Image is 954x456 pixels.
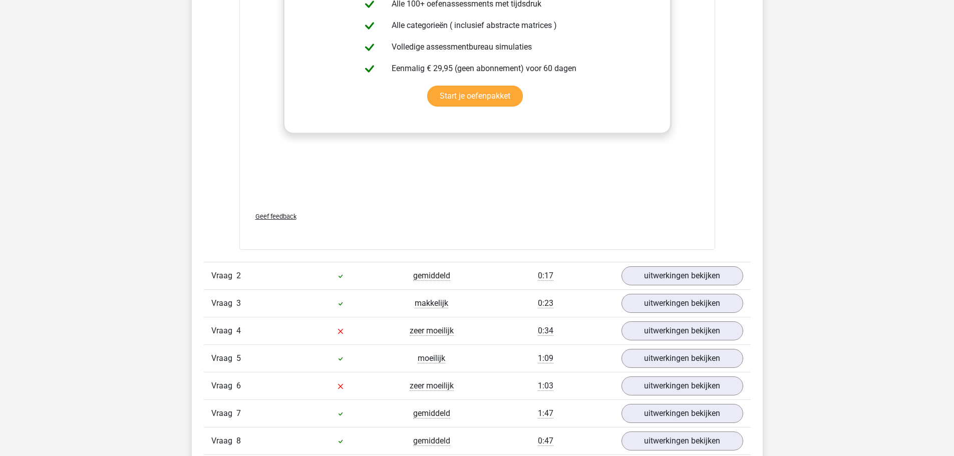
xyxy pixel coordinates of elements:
span: Vraag [211,435,236,447]
span: gemiddeld [413,408,450,418]
span: 5 [236,353,241,363]
span: 3 [236,298,241,308]
span: gemiddeld [413,436,450,446]
span: zeer moeilijk [410,326,454,336]
span: makkelijk [415,298,448,308]
a: uitwerkingen bekijken [621,404,743,423]
span: Vraag [211,407,236,419]
span: Vraag [211,297,236,309]
a: uitwerkingen bekijken [621,376,743,395]
span: 0:23 [538,298,553,308]
span: Geef feedback [255,213,296,220]
a: uitwerkingen bekijken [621,294,743,313]
span: 6 [236,381,241,390]
span: 1:09 [538,353,553,363]
span: Vraag [211,270,236,282]
span: 7 [236,408,241,418]
a: uitwerkingen bekijken [621,431,743,450]
span: 2 [236,271,241,280]
span: Vraag [211,352,236,364]
span: 0:17 [538,271,553,281]
span: 1:47 [538,408,553,418]
span: gemiddeld [413,271,450,281]
span: 0:47 [538,436,553,446]
span: 4 [236,326,241,335]
span: moeilijk [418,353,445,363]
span: 1:03 [538,381,553,391]
a: uitwerkingen bekijken [621,266,743,285]
span: zeer moeilijk [410,381,454,391]
span: 0:34 [538,326,553,336]
a: uitwerkingen bekijken [621,321,743,340]
span: 8 [236,436,241,445]
span: Vraag [211,380,236,392]
a: Start je oefenpakket [427,86,523,107]
a: uitwerkingen bekijken [621,349,743,368]
span: Vraag [211,325,236,337]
